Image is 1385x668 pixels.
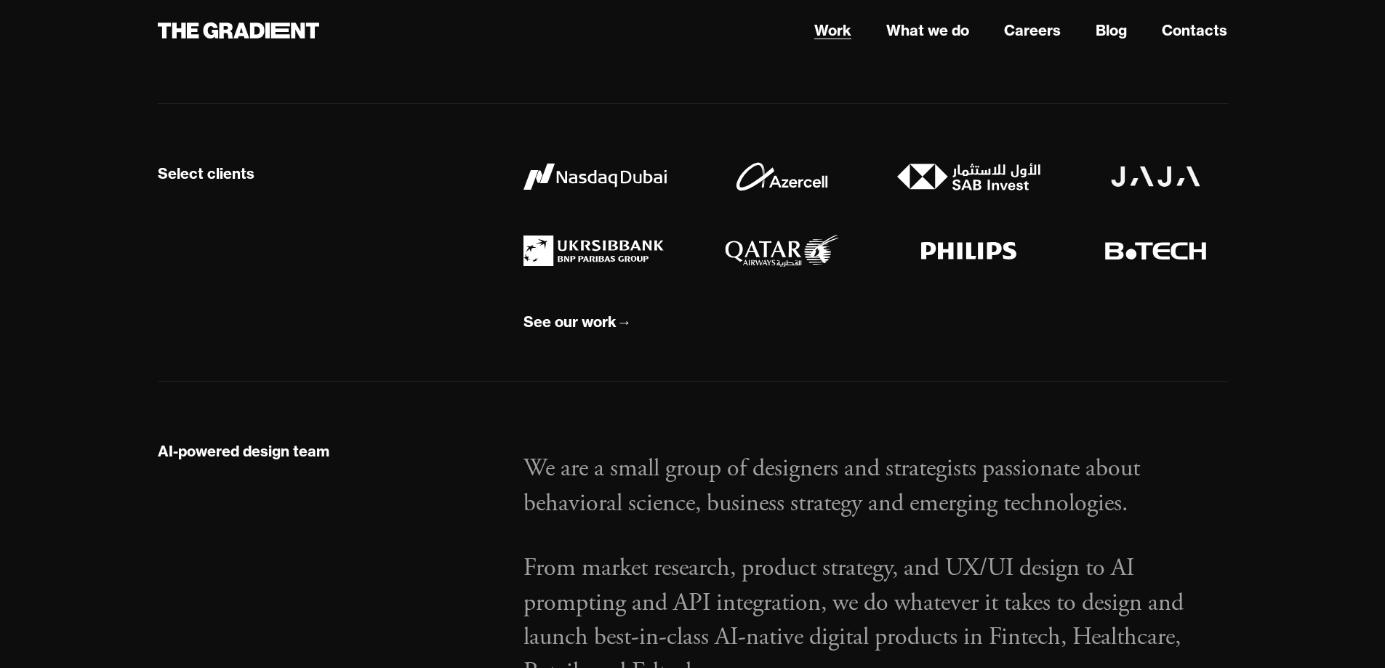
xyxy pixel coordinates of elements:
a: Contacts [1162,20,1227,41]
p: We are a small group of designers and strategists passionate about behavioral science, business s... [523,451,1227,520]
a: What we do [886,20,969,41]
img: SAB Invest [897,163,1040,190]
img: Nasdaq Dubai logo [523,164,667,190]
div: Select clients [158,164,254,183]
a: Work [814,20,851,41]
div: See our work [523,313,617,331]
div: → [617,313,631,331]
a: Blog [1096,20,1127,41]
div: AI-powered design team [158,442,329,461]
a: Careers [1004,20,1061,41]
a: See our work→ [523,310,631,334]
